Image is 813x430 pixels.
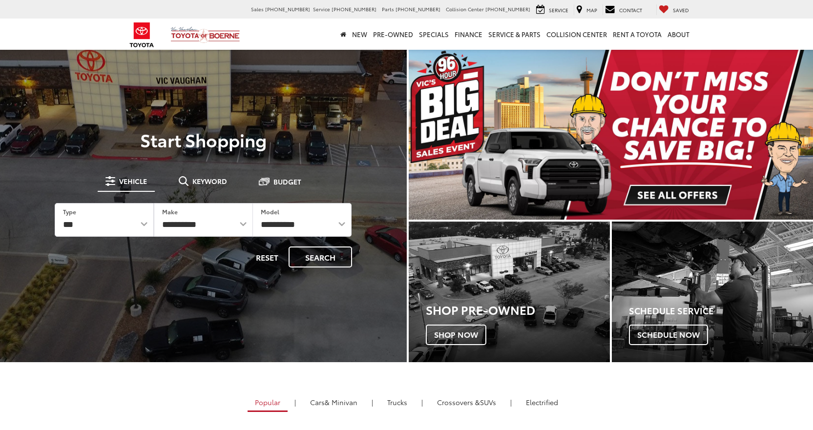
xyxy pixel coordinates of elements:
span: Shop Now [426,325,486,345]
span: [PHONE_NUMBER] [332,5,376,13]
a: Finance [452,19,485,50]
span: Crossovers & [437,397,480,407]
span: Schedule Now [629,325,708,345]
a: Home [337,19,349,50]
label: Type [63,207,76,216]
span: Budget [273,178,301,185]
span: Vehicle [119,178,147,184]
a: About [665,19,692,50]
a: Service & Parts: Opens in a new tab [485,19,543,50]
a: New [349,19,370,50]
span: Parts [382,5,394,13]
span: [PHONE_NUMBER] [265,5,310,13]
a: Trucks [380,394,415,410]
a: Shop Pre-Owned Shop Now [409,222,610,363]
a: Service [534,4,571,15]
a: My Saved Vehicles [656,4,691,15]
a: SUVs [430,394,503,410]
span: Service [313,5,330,13]
p: Start Shopping [41,130,366,149]
span: Collision Center [446,5,484,13]
a: Contact [603,4,645,15]
img: Toyota [124,19,160,51]
span: Contact [619,6,642,14]
span: [PHONE_NUMBER] [396,5,440,13]
div: Toyota [409,222,610,363]
a: Rent a Toyota [610,19,665,50]
a: Cars [303,394,365,410]
li: | [508,397,514,407]
li: | [419,397,425,407]
h4: Schedule Service [629,306,813,316]
label: Make [162,207,178,216]
span: Saved [673,6,689,14]
a: Pre-Owned [370,19,416,50]
a: Collision Center [543,19,610,50]
a: Specials [416,19,452,50]
button: Reset [248,246,287,267]
a: Schedule Service Schedule Now [612,222,813,363]
span: Keyword [192,178,227,184]
li: | [292,397,298,407]
a: Map [574,4,600,15]
img: Vic Vaughan Toyota of Boerne [170,26,240,43]
span: & Minivan [325,397,357,407]
li: | [369,397,375,407]
button: Search [289,246,352,267]
a: Popular [248,394,288,412]
h3: Shop Pre-Owned [426,303,610,316]
span: Sales [251,5,264,13]
a: Electrified [519,394,565,410]
span: [PHONE_NUMBER] [485,5,530,13]
span: Map [586,6,597,14]
span: Service [549,6,568,14]
label: Model [261,207,279,216]
div: Toyota [612,222,813,363]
